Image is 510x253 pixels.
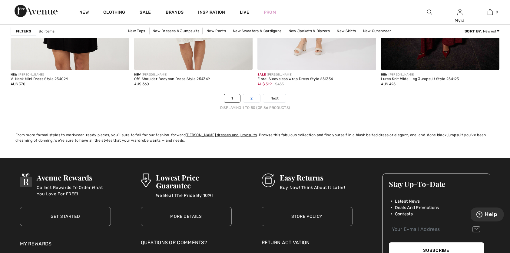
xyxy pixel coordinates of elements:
[20,241,52,247] a: My Rewards
[134,73,210,77] div: [PERSON_NAME]
[257,82,272,86] span: AU$ 319
[20,207,111,226] a: Get Started
[198,10,225,16] span: Inspiration
[457,9,462,15] a: Sign In
[166,10,184,16] a: Brands
[262,174,275,187] img: Easy Returns
[457,8,462,16] img: My Info
[20,174,32,187] img: Avenue Rewards
[445,17,475,24] div: Myra
[262,207,353,226] a: Store Policy
[465,29,499,34] div: : Newest
[156,192,232,204] p: We Beat The Price By 10%!
[270,96,279,101] span: Next
[141,239,232,249] div: Questions or Comments?
[141,207,232,226] a: More Details
[204,27,229,35] a: New Pants
[286,27,333,35] a: New Jackets & Blazers
[496,9,498,15] span: 0
[39,29,55,34] span: 86 items
[471,207,504,223] iframe: Opens a widget where you can find more information
[230,27,284,35] a: New Sweaters & Cardigans
[257,73,266,76] span: Sale
[141,174,151,187] img: Lowest Price Guarantee
[262,239,353,246] a: Return Activation
[257,77,333,81] div: Floral Sleeveless Wrap Dress Style 251334
[149,27,203,35] a: New Dresses & Jumpsuits
[125,27,148,35] a: New Tops
[240,9,249,15] a: Live
[37,184,111,197] p: Collect Rewards To Order What You Love For FREE!
[134,82,149,86] span: AU$ 360
[488,8,493,16] img: My Bag
[11,73,17,76] span: New
[280,174,345,181] h3: Easy Returns
[389,223,484,236] input: Your E-mail Address
[11,73,68,77] div: [PERSON_NAME]
[79,10,89,16] a: New
[224,94,240,102] a: 1
[389,180,484,188] h3: Stay Up-To-Date
[475,8,505,16] a: 0
[264,9,276,15] a: Prom
[280,184,345,197] p: Buy Now! Think About It Later!
[11,82,25,86] span: AU$ 370
[16,29,31,34] strong: Filters
[186,133,257,137] a: [PERSON_NAME] dresses and jumpsuits
[381,82,396,86] span: AU$ 425
[243,94,260,102] a: 2
[275,81,284,87] span: $455
[381,73,388,76] span: New
[11,77,68,81] div: V-Neck Mini Dress Style 254029
[11,105,499,110] div: Displaying 1 to 50 (of 86 products)
[395,211,413,217] span: Contests
[37,174,111,181] h3: Avenue Rewards
[103,10,125,16] a: Clothing
[427,8,432,16] img: search the website
[15,5,58,17] img: 1ère Avenue
[395,204,439,211] span: Deals And Promotions
[395,198,420,204] span: Latest News
[156,174,232,189] h3: Lowest Price Guarantee
[11,94,499,110] nav: Page navigation
[15,132,495,143] div: From more formal styles to workwear-ready pieces, you’ll sure to fall for our fashion-forward . B...
[134,77,210,81] div: Off-Shoulder Bodycon Dress Style 254349
[263,94,286,102] a: Next
[257,73,333,77] div: [PERSON_NAME]
[134,73,141,76] span: New
[140,10,151,16] a: Sale
[381,77,459,81] div: Lurex Knit Wide-Leg Jumpsuit Style 254123
[465,29,481,33] strong: Sort By
[381,73,459,77] div: [PERSON_NAME]
[360,27,394,35] a: New Outerwear
[334,27,359,35] a: New Skirts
